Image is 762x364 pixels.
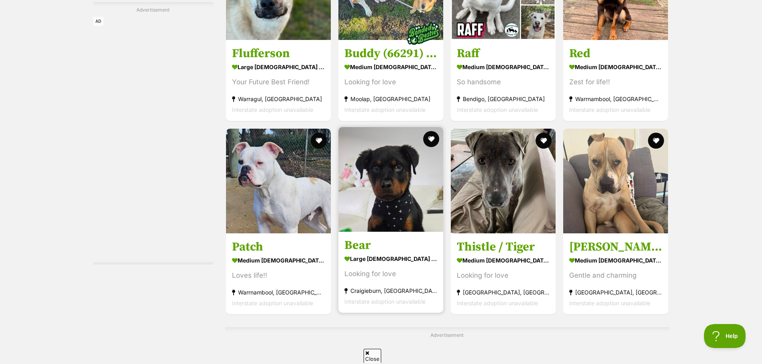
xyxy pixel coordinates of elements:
h3: [PERSON_NAME] [569,239,662,255]
span: Interstate adoption unavailable [569,106,650,113]
div: Zest for life!! [569,77,662,88]
img: Patch - Australian Bulldog [226,129,331,233]
h3: Patch [232,239,325,255]
h3: Buddy (66291) and Poppy (58809) [344,46,437,61]
div: Advertisement [93,2,213,265]
strong: medium [DEMOGRAPHIC_DATA] Dog [457,61,550,73]
strong: medium [DEMOGRAPHIC_DATA] Dog [232,255,325,266]
img: Thistle / Tiger - Mixed breed Dog [451,129,556,233]
h3: Flufferson [232,46,325,61]
img: Bear - Rottweiler Dog [338,127,443,232]
div: So handsome [457,77,550,88]
span: Close [364,349,381,363]
strong: large [DEMOGRAPHIC_DATA] Dog [344,253,437,265]
strong: Bendigo, [GEOGRAPHIC_DATA] [457,93,550,104]
a: Bear large [DEMOGRAPHIC_DATA] Dog Looking for love Craigieburn, [GEOGRAPHIC_DATA] Interstate adop... [338,232,443,313]
strong: Warragul, [GEOGRAPHIC_DATA] [232,93,325,104]
span: Interstate adoption unavailable [232,300,313,306]
span: Interstate adoption unavailable [232,106,313,113]
div: Your Future Best Friend! [232,77,325,88]
div: Looking for love [344,77,437,88]
iframe: Advertisement [93,17,213,257]
span: Interstate adoption unavailable [457,106,538,113]
strong: large [DEMOGRAPHIC_DATA] Dog [232,61,325,73]
span: AD [93,17,104,26]
div: Loves life!! [232,270,325,281]
iframe: Help Scout Beacon - Open [704,324,746,348]
button: favourite [648,133,664,149]
a: Patch medium [DEMOGRAPHIC_DATA] Dog Loves life!! Warrnambool, [GEOGRAPHIC_DATA] Interstate adopti... [226,233,331,314]
strong: medium [DEMOGRAPHIC_DATA] Dog [569,255,662,266]
strong: Warrnambool, [GEOGRAPHIC_DATA] [232,287,325,298]
a: Red medium [DEMOGRAPHIC_DATA] Dog Zest for life!! Warrnambool, [GEOGRAPHIC_DATA] Interstate adopt... [563,40,668,121]
a: Buddy (66291) and Poppy (58809) medium [DEMOGRAPHIC_DATA] Dog Looking for love Moolap, [GEOGRAPHI... [338,40,443,121]
button: favourite [311,133,327,149]
span: Interstate adoption unavailable [457,300,538,306]
strong: Craigieburn, [GEOGRAPHIC_DATA] [344,285,437,296]
span: Interstate adoption unavailable [344,106,426,113]
img: bonded besties [403,14,443,54]
a: [PERSON_NAME] medium [DEMOGRAPHIC_DATA] Dog Gentle and charming [GEOGRAPHIC_DATA], [GEOGRAPHIC_DA... [563,233,668,314]
strong: Warrnambool, [GEOGRAPHIC_DATA] [569,93,662,104]
div: Looking for love [457,270,550,281]
a: Flufferson large [DEMOGRAPHIC_DATA] Dog Your Future Best Friend! Warragul, [GEOGRAPHIC_DATA] Inte... [226,40,331,121]
h3: Thistle / Tiger [457,239,550,255]
strong: medium [DEMOGRAPHIC_DATA] Dog [457,255,550,266]
a: Raff medium [DEMOGRAPHIC_DATA] Dog So handsome Bendigo, [GEOGRAPHIC_DATA] Interstate adoption una... [451,40,556,121]
h3: Red [569,46,662,61]
div: Gentle and charming [569,270,662,281]
strong: medium [DEMOGRAPHIC_DATA] Dog [344,61,437,73]
strong: [GEOGRAPHIC_DATA], [GEOGRAPHIC_DATA] [569,287,662,298]
h3: Bear [344,238,437,253]
h3: Raff [457,46,550,61]
a: Thistle / Tiger medium [DEMOGRAPHIC_DATA] Dog Looking for love [GEOGRAPHIC_DATA], [GEOGRAPHIC_DAT... [451,233,556,314]
img: Butch - American Staffordshire Terrier Dog [563,129,668,233]
strong: [GEOGRAPHIC_DATA], [GEOGRAPHIC_DATA] [457,287,550,298]
button: favourite [423,131,439,147]
strong: Moolap, [GEOGRAPHIC_DATA] [344,93,437,104]
strong: medium [DEMOGRAPHIC_DATA] Dog [569,61,662,73]
img: info.svg [378,2,386,10]
div: Looking for love [344,269,437,279]
button: favourite [536,133,552,149]
span: Interstate adoption unavailable [344,298,426,305]
span: Interstate adoption unavailable [569,300,650,306]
